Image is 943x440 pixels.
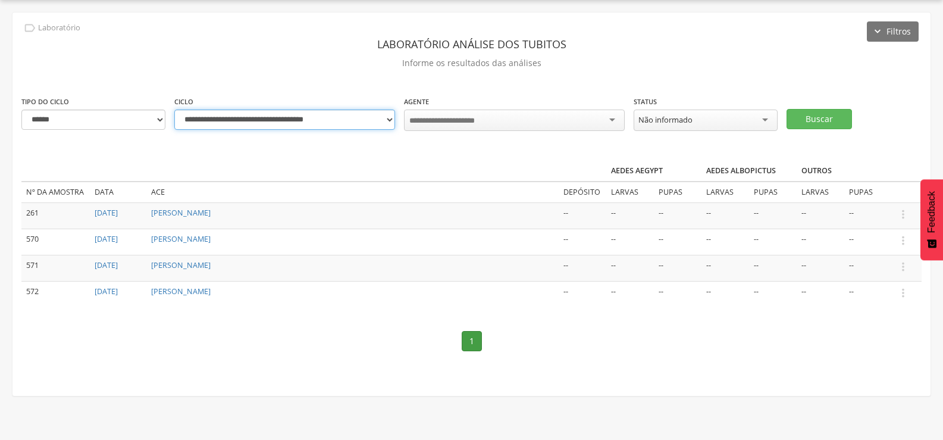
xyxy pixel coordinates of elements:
td: -- [844,229,892,255]
a: [DATE] [95,286,118,297]
button: Filtros [867,21,919,42]
td: Pupas [654,182,701,202]
td: -- [606,229,654,255]
td: -- [559,229,606,255]
td: -- [654,229,701,255]
button: Feedback - Mostrar pesquisa [920,179,943,260]
header: Laboratório análise dos tubitos [21,33,922,55]
td: -- [797,202,844,229]
td: Pupas [844,182,892,202]
td: -- [654,202,701,229]
label: Status [634,97,657,107]
td: 261 [21,202,90,229]
td: -- [559,281,606,307]
td: -- [749,255,797,281]
i:  [897,208,910,221]
td: -- [749,202,797,229]
td: -- [797,281,844,307]
td: -- [749,229,797,255]
label: Tipo do ciclo [21,97,69,107]
td: -- [701,202,749,229]
td: Data [90,182,146,202]
td: -- [844,202,892,229]
i:  [23,21,36,35]
td: -- [606,255,654,281]
td: Larvas [701,182,749,202]
th: Outros [797,161,892,182]
label: Agente [404,97,429,107]
td: -- [559,202,606,229]
i:  [897,286,910,299]
td: -- [797,255,844,281]
th: Aedes albopictus [701,161,797,182]
i:  [897,234,910,247]
td: Larvas [797,182,844,202]
td: -- [844,281,892,307]
td: -- [559,255,606,281]
label: Ciclo [174,97,193,107]
td: Larvas [606,182,654,202]
td: -- [654,281,701,307]
td: Depósito [559,182,606,202]
a: [PERSON_NAME] [151,260,211,270]
td: -- [797,229,844,255]
td: 570 [21,229,90,255]
a: [DATE] [95,260,118,270]
td: ACE [146,182,559,202]
a: 1 [462,331,482,351]
td: Pupas [749,182,797,202]
td: -- [606,281,654,307]
p: Laboratório [38,23,80,33]
a: [PERSON_NAME] [151,208,211,218]
td: -- [606,202,654,229]
td: -- [701,229,749,255]
a: [PERSON_NAME] [151,286,211,297]
td: -- [749,281,797,307]
a: [DATE] [95,234,118,244]
td: -- [844,255,892,281]
a: [PERSON_NAME] [151,234,211,244]
td: 572 [21,281,90,307]
td: -- [701,255,749,281]
td: 571 [21,255,90,281]
td: -- [654,255,701,281]
td: -- [701,281,749,307]
div: Não informado [638,114,693,125]
a: [DATE] [95,208,118,218]
span: Feedback [926,191,937,233]
th: Aedes aegypt [606,161,701,182]
p: Informe os resultados das análises [21,55,922,71]
i:  [897,260,910,273]
button: Buscar [787,109,852,129]
td: Nº da amostra [21,182,90,202]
